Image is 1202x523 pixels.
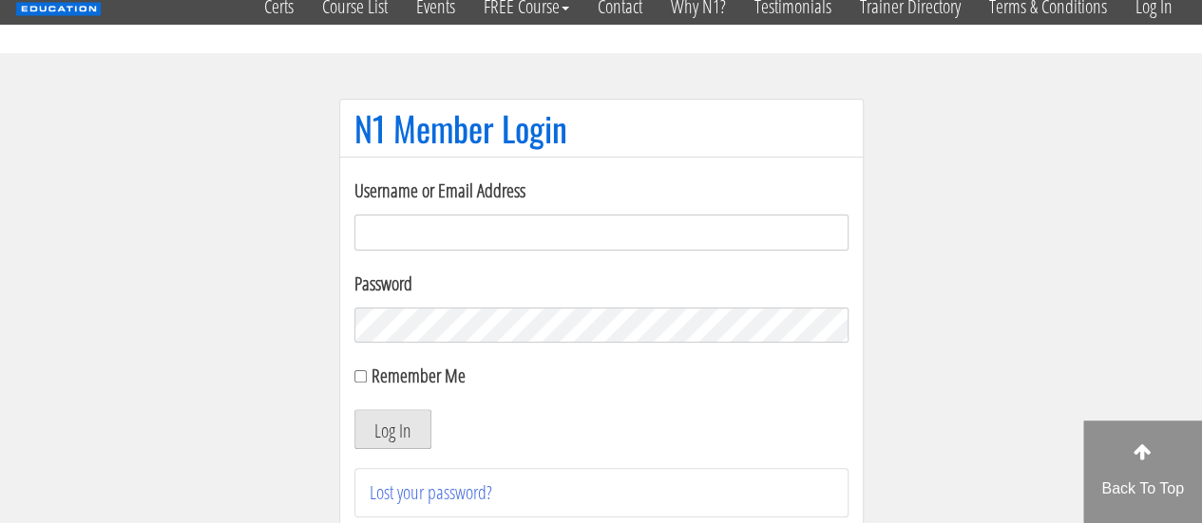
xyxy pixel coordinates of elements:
[354,109,849,147] h1: N1 Member Login
[370,479,492,505] a: Lost your password?
[354,177,849,205] label: Username or Email Address
[1083,477,1202,500] p: Back To Top
[354,270,849,298] label: Password
[354,409,431,449] button: Log In
[372,363,466,388] label: Remember Me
